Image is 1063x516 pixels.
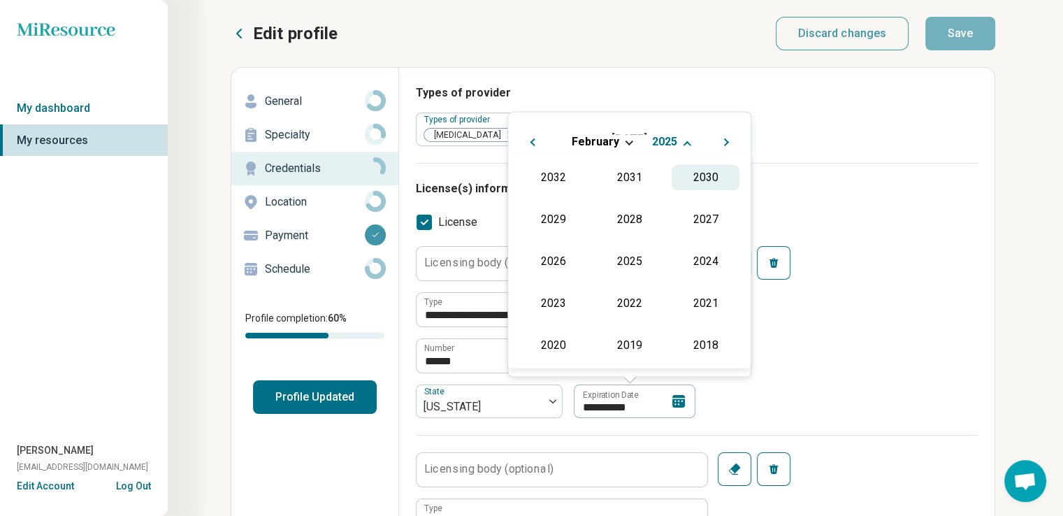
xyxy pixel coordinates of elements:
div: 2025 [595,249,663,274]
p: Payment [265,227,365,244]
span: [MEDICAL_DATA] [424,129,505,142]
a: Specialty [231,118,398,152]
span: [PERSON_NAME] [17,443,94,458]
label: Types of provider [424,115,493,124]
label: Type [424,298,442,306]
p: Location [265,194,365,210]
div: 2026 [519,249,587,274]
label: Type [424,504,442,513]
label: State [424,387,447,396]
span: 2025 [652,135,677,148]
div: 2019 [595,333,663,358]
div: 2024 [672,249,739,274]
p: General [265,93,365,110]
a: Payment [231,219,398,252]
span: 60 % [328,313,347,324]
label: Number [424,344,454,352]
span: License [438,214,477,231]
p: Edit profile [253,22,338,45]
div: 2030 [672,165,739,190]
span: [EMAIL_ADDRESS][DOMAIN_NAME] [17,461,148,473]
label: Licensing body (optional) [424,464,554,475]
button: Previous Month [519,129,542,151]
button: Log Out [116,479,151,490]
div: 2032 [519,165,587,190]
h3: License(s) information [416,180,978,197]
input: credential.licenses.0.name [417,293,707,327]
button: Next Month [717,129,739,151]
h3: Types of provider [416,85,978,101]
button: Profile Updated [253,380,377,414]
p: Specialty [265,127,365,143]
a: Credentials [231,152,398,185]
a: Location [231,185,398,219]
div: 2027 [672,207,739,232]
div: 2021 [672,291,739,316]
button: Discard changes [776,17,909,50]
button: 2025 [651,134,678,149]
label: Licensing body (optional) [424,257,554,268]
div: Profile completion [245,333,384,338]
div: 2031 [595,165,663,190]
div: Open chat [1004,460,1046,502]
button: February [571,134,620,149]
a: General [231,85,398,118]
div: 2023 [519,291,587,316]
button: Save [925,17,995,50]
p: Schedule [265,261,365,278]
p: Credentials [265,160,365,177]
h2: [DATE] [519,129,739,149]
div: 2022 [595,291,663,316]
div: 2029 [519,207,587,232]
div: Profile completion: [231,303,398,347]
span: February [572,135,619,148]
div: Choose Date [507,111,751,377]
a: Schedule [231,252,398,286]
div: 2018 [672,333,739,358]
div: 2020 [519,333,587,358]
button: Edit profile [231,22,338,45]
div: 2028 [595,207,663,232]
button: Edit Account [17,479,74,494]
